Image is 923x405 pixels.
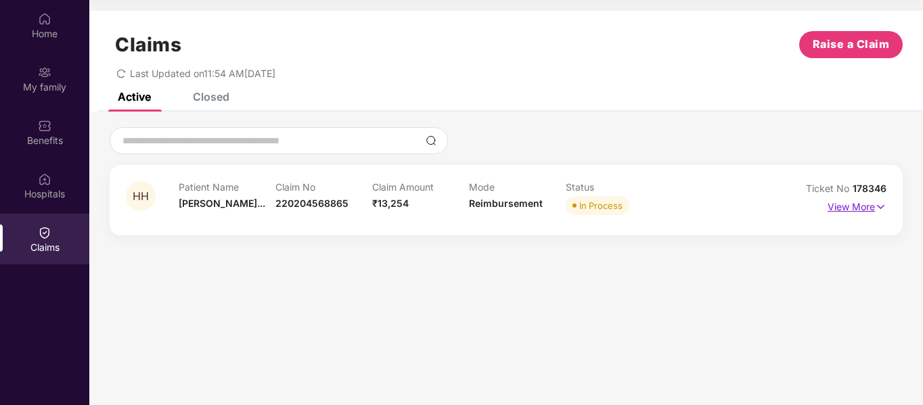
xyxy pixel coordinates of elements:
span: Raise a Claim [813,36,890,53]
img: svg+xml;base64,PHN2ZyBpZD0iSG9zcGl0YWxzIiB4bWxucz0iaHR0cDovL3d3dy53My5vcmcvMjAwMC9zdmciIHdpZHRoPS... [38,172,51,186]
span: redo [116,68,126,79]
p: Claim Amount [372,181,469,193]
img: svg+xml;base64,PHN2ZyBpZD0iU2VhcmNoLTMyeDMyIiB4bWxucz0iaHR0cDovL3d3dy53My5vcmcvMjAwMC9zdmciIHdpZH... [426,135,436,146]
span: HH [133,191,149,202]
img: svg+xml;base64,PHN2ZyB3aWR0aD0iMjAiIGhlaWdodD0iMjAiIHZpZXdCb3g9IjAgMCAyMCAyMCIgZmlsbD0ibm9uZSIgeG... [38,66,51,79]
p: Patient Name [179,181,275,193]
img: svg+xml;base64,PHN2ZyBpZD0iSG9tZSIgeG1sbnM9Imh0dHA6Ly93d3cudzMub3JnLzIwMDAvc3ZnIiB3aWR0aD0iMjAiIG... [38,12,51,26]
span: Last Updated on 11:54 AM[DATE] [130,68,275,79]
span: ₹13,254 [372,197,409,209]
img: svg+xml;base64,PHN2ZyB4bWxucz0iaHR0cDovL3d3dy53My5vcmcvMjAwMC9zdmciIHdpZHRoPSIxNyIgaGVpZ2h0PSIxNy... [875,199,886,214]
button: Raise a Claim [799,31,903,58]
span: 178346 [853,183,886,194]
div: Closed [193,90,229,103]
span: [PERSON_NAME]... [179,197,265,209]
div: In Process [579,199,623,212]
span: Reimbursement [469,197,543,209]
p: Mode [469,181,566,193]
p: Status [566,181,662,193]
p: Claim No [275,181,372,193]
h1: Claims [115,33,181,56]
img: svg+xml;base64,PHN2ZyBpZD0iQ2xhaW0iIHhtbG5zPSJodHRwOi8vd3d3LnczLm9yZy8yMDAwL3N2ZyIgd2lkdGg9IjIwIi... [38,226,51,239]
p: View More [828,196,886,214]
span: Ticket No [806,183,853,194]
span: 220204568865 [275,197,348,209]
div: Active [118,90,151,103]
img: svg+xml;base64,PHN2ZyBpZD0iQmVuZWZpdHMiIHhtbG5zPSJodHRwOi8vd3d3LnczLm9yZy8yMDAwL3N2ZyIgd2lkdGg9Ij... [38,119,51,133]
